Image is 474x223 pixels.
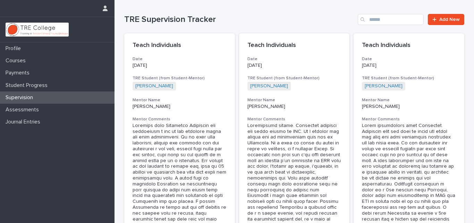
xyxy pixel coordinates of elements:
[6,23,69,37] img: L01RLPSrRaOWR30Oqb5K
[133,97,227,103] h3: Mentor Name
[124,15,355,25] h1: TRE Supervision Tracker
[133,56,227,62] h3: Date
[247,63,341,69] p: [DATE]
[362,104,456,110] p: [PERSON_NAME]
[133,117,227,122] h3: Mentor Comments
[362,117,456,122] h3: Mentor Comments
[247,117,341,122] h3: Mentor Comments
[247,56,341,62] h3: Date
[247,42,341,49] p: Teach Individuals
[3,82,53,89] p: Student Progress
[3,106,44,113] p: Assessments
[428,14,464,25] a: Add New
[247,75,341,81] h3: TRE Student (from Student-Mentor)
[3,57,31,64] p: Courses
[133,63,227,69] p: [DATE]
[362,75,456,81] h3: TRE Student (from Student-Mentor)
[133,75,227,81] h3: TRE Student (from Student-Mentor)
[3,94,39,101] p: Supervision
[362,56,456,62] h3: Date
[3,70,35,76] p: Payments
[365,83,403,89] a: [PERSON_NAME]
[247,97,341,103] h3: Mentor Name
[439,17,460,22] span: Add New
[133,42,227,49] p: Teach Individuals
[3,119,46,125] p: Journal Entries
[362,97,456,103] h3: Mentor Name
[133,104,227,110] p: [PERSON_NAME]
[250,83,288,89] a: [PERSON_NAME]
[358,14,424,25] input: Search
[362,63,456,69] p: [DATE]
[3,45,26,52] p: Profile
[135,83,173,89] a: [PERSON_NAME]
[362,42,456,49] p: Teach Individuals
[247,104,341,110] p: [PERSON_NAME]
